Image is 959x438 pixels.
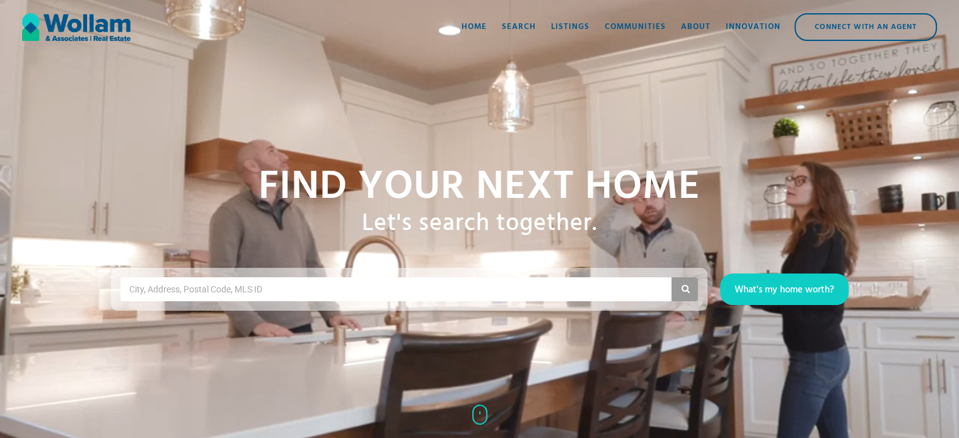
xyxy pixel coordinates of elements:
[671,277,698,301] button: Search
[796,14,936,40] div: Connect with an Agent
[681,21,711,33] div: About
[462,21,487,33] div: Home
[720,274,849,305] a: What's my home worth?
[454,8,494,46] a: Home
[362,210,597,239] h1: Let's search together.
[605,21,666,33] div: Communities
[673,8,718,46] a: About
[259,166,700,210] h1: Find your NExt home
[794,13,937,41] a: Connect with an Agent
[551,21,590,33] div: Listings
[494,8,543,46] a: Search
[22,8,131,46] a: home
[543,8,597,46] a: Listings
[597,8,673,46] a: Communities
[502,21,536,33] div: Search
[128,280,275,299] input: City, Address, Postal Code, MLS ID
[718,8,788,46] a: Innovation
[726,21,781,33] div: Innovation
